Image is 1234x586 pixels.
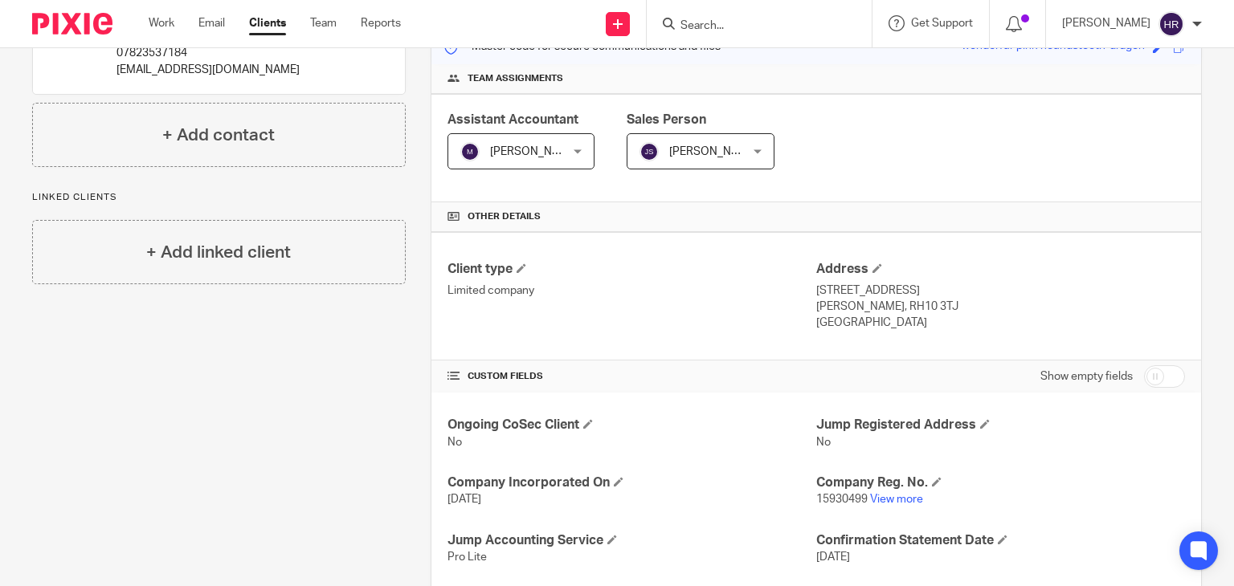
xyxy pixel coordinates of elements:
[816,315,1185,331] p: [GEOGRAPHIC_DATA]
[198,15,225,31] a: Email
[816,417,1185,433] h4: Jump Registered Address
[146,240,291,265] h4: + Add linked client
[911,18,973,29] span: Get Support
[447,113,578,126] span: Assistant Accountant
[490,146,578,157] span: [PERSON_NAME]
[447,370,816,383] h4: CUSTOM FIELDS
[162,123,275,148] h4: + Add contact
[149,15,174,31] a: Work
[447,417,816,433] h4: Ongoing CoSec Client
[627,113,706,126] span: Sales Person
[468,210,541,223] span: Other details
[447,551,487,563] span: Pro Lite
[639,142,659,161] img: svg%3E
[816,437,831,448] span: No
[679,19,823,34] input: Search
[249,15,286,31] a: Clients
[32,191,406,204] p: Linked clients
[669,146,758,157] span: [PERSON_NAME]
[816,551,850,563] span: [DATE]
[116,62,300,78] p: [EMAIL_ADDRESS][DOMAIN_NAME]
[447,283,816,299] p: Limited company
[32,13,112,35] img: Pixie
[816,261,1185,278] h4: Address
[447,532,816,549] h4: Jump Accounting Service
[816,494,868,505] span: 15930499
[1040,368,1133,385] label: Show empty fields
[816,299,1185,315] p: [PERSON_NAME], RH10 3TJ
[447,494,481,505] span: [DATE]
[1062,15,1150,31] p: [PERSON_NAME]
[816,532,1185,549] h4: Confirmation Statement Date
[468,72,563,85] span: Team assignments
[310,15,337,31] a: Team
[116,45,300,61] p: 07823537184
[816,474,1185,491] h4: Company Reg. No.
[1158,11,1184,37] img: svg%3E
[816,283,1185,299] p: [STREET_ADDRESS]
[447,261,816,278] h4: Client type
[447,437,462,448] span: No
[447,474,816,491] h4: Company Incorporated On
[361,15,401,31] a: Reports
[870,494,923,505] a: View more
[460,142,480,161] img: svg%3E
